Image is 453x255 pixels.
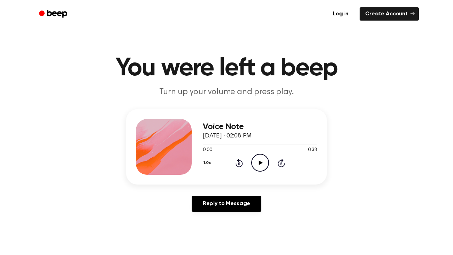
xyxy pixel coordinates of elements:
h3: Voice Note [203,122,317,132]
a: Reply to Message [192,196,261,212]
h1: You were left a beep [48,56,405,81]
span: [DATE] · 02:08 PM [203,133,252,139]
button: 1.0x [203,157,213,169]
span: 0:00 [203,147,212,154]
p: Turn up your volume and press play. [93,87,360,98]
a: Log in [326,6,355,22]
a: Create Account [360,7,419,21]
a: Beep [34,7,74,21]
span: 0:38 [308,147,317,154]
